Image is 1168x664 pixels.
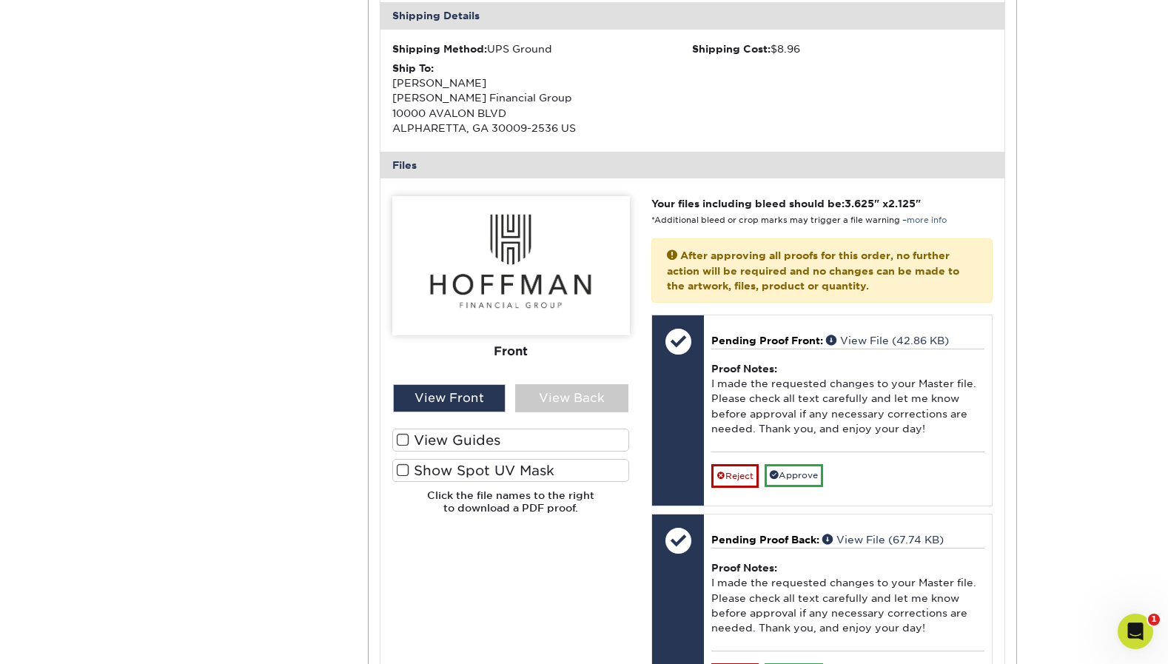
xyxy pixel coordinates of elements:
[392,429,630,452] label: View Guides
[392,61,693,136] div: [PERSON_NAME] [PERSON_NAME] Financial Group 10000 AVALON BLVD ALPHARETTA, GA 30009-2536 US
[1118,614,1153,649] iframe: Intercom live chat
[392,41,693,56] div: UPS Ground
[711,335,823,346] span: Pending Proof Front:
[845,198,874,209] span: 3.625
[711,464,759,488] a: Reject
[667,249,959,292] strong: After approving all proofs for this order, no further action will be required and no changes can ...
[711,562,777,574] strong: Proof Notes:
[711,363,777,375] strong: Proof Notes:
[692,43,771,55] strong: Shipping Cost:
[651,198,921,209] strong: Your files including bleed should be: " x "
[765,464,823,487] a: Approve
[392,62,434,74] strong: Ship To:
[711,534,819,546] span: Pending Proof Back:
[822,534,944,546] a: View File (67.74 KB)
[692,41,993,56] div: $8.96
[4,619,126,659] iframe: Google Customer Reviews
[392,459,630,482] label: Show Spot UV Mask
[711,349,984,452] div: I made the requested changes to your Master file. Please check all text carefully and let me know...
[392,43,487,55] strong: Shipping Method:
[907,215,947,225] a: more info
[380,2,1005,29] div: Shipping Details
[651,215,947,225] small: *Additional bleed or crop marks may trigger a file warning –
[393,384,506,412] div: View Front
[1148,614,1160,626] span: 1
[711,548,984,651] div: I made the requested changes to your Master file. Please check all text carefully and let me know...
[515,384,628,412] div: View Back
[392,335,630,368] div: Front
[826,335,949,346] a: View File (42.86 KB)
[380,152,1005,178] div: Files
[888,198,916,209] span: 2.125
[392,489,630,526] h6: Click the file names to the right to download a PDF proof.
